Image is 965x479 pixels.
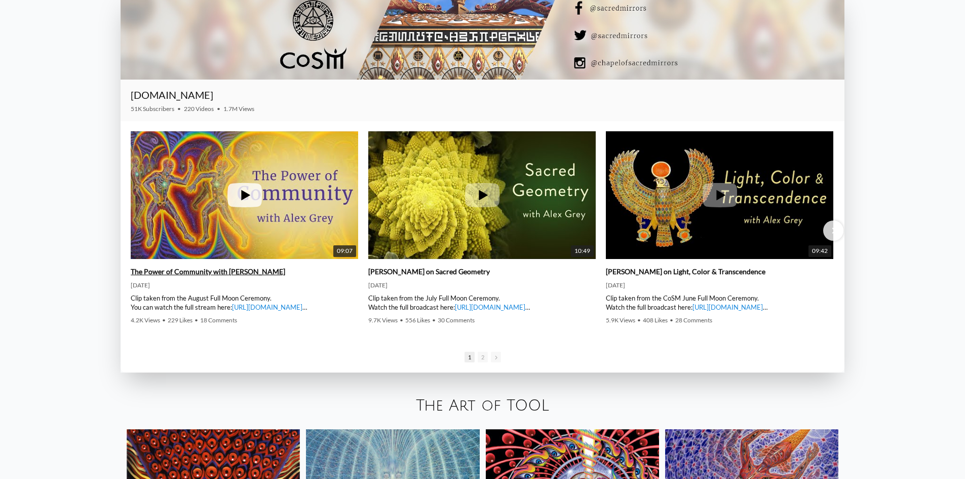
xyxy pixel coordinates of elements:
[232,303,302,311] a: [URL][DOMAIN_NAME]
[131,267,285,276] a: The Power of Community with [PERSON_NAME]
[606,110,833,281] img: Alex Grey on Light, Color & Transcendence
[368,281,596,289] div: [DATE]
[168,316,192,324] span: 229 Likes
[432,316,436,324] span: •
[491,352,501,362] span: Go to next slide
[368,267,490,276] a: [PERSON_NAME] on Sacred Geometry
[400,316,403,324] span: •
[368,293,596,312] div: Clip taken from the July Full Moon Ceremony. Watch the full broadcast here: | [PERSON_NAME] | ► W...
[416,397,549,414] a: The Art of TOOL
[177,105,181,113] span: •
[776,93,834,105] iframe: Subscribe to CoSM.TV on YouTube
[184,105,214,113] span: 220 Videos
[823,220,843,241] div: Next slide
[217,105,220,113] span: •
[478,352,488,362] span: Go to slide 2
[368,131,596,259] a: Alex Grey on Sacred Geometry 10:49
[606,316,635,324] span: 5.9K Views
[333,245,356,257] span: 09:07
[131,89,213,101] a: [DOMAIN_NAME]
[368,316,398,324] span: 9.7K Views
[808,245,831,257] span: 09:42
[131,105,174,113] span: 51K Subscribers
[571,245,594,257] span: 10:49
[606,293,833,312] div: Clip taken from the CoSM June Full Moon Ceremony. Watch the full broadcast here: | [PERSON_NAME] ...
[195,316,198,324] span: •
[455,303,525,311] a: [URL][DOMAIN_NAME]
[675,316,712,324] span: 28 Comments
[606,267,765,276] a: [PERSON_NAME] on Light, Color & Transcendence
[223,105,254,113] span: 1.7M Views
[606,131,833,259] a: Alex Grey on Light, Color & Transcendence 09:42
[131,316,160,324] span: 4.2K Views
[643,316,668,324] span: 408 Likes
[438,316,475,324] span: 30 Comments
[131,293,358,312] div: Clip taken from the August Full Moon Ceremony. You can watch the full stream here: | [PERSON_NAME...
[131,110,358,281] img: The Power of Community with Alex Grey
[405,316,430,324] span: 556 Likes
[368,110,596,281] img: Alex Grey on Sacred Geometry
[131,281,358,289] div: [DATE]
[131,131,358,259] a: The Power of Community with Alex Grey 09:07
[200,316,237,324] span: 18 Comments
[637,316,641,324] span: •
[465,352,475,362] span: Go to slide 1
[670,316,673,324] span: •
[162,316,166,324] span: •
[606,281,833,289] div: [DATE]
[692,303,763,311] a: [URL][DOMAIN_NAME]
